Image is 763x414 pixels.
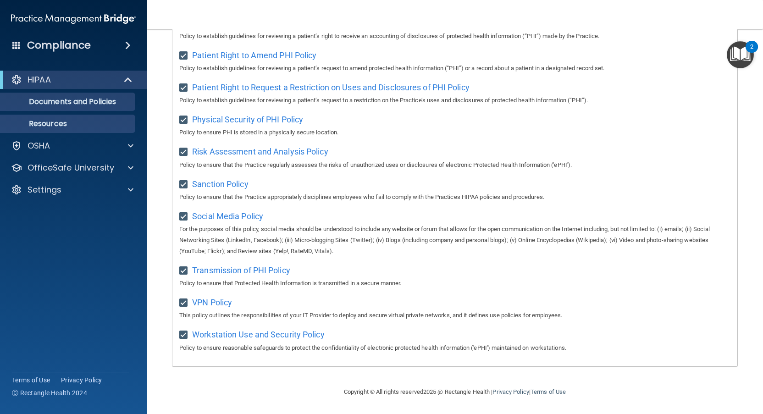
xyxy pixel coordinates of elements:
[179,192,730,203] p: Policy to ensure that the Practice appropriately disciplines employees who fail to comply with th...
[192,330,325,339] span: Workstation Use and Security Policy
[192,298,232,307] span: VPN Policy
[6,119,131,128] p: Resources
[27,39,91,52] h4: Compliance
[192,147,328,156] span: Risk Assessment and Analysis Policy
[28,74,51,85] p: HIPAA
[11,162,133,173] a: OfficeSafe University
[179,342,730,353] p: Policy to ensure reasonable safeguards to protect the confidentiality of electronic protected hea...
[179,278,730,289] p: Policy to ensure that Protected Health Information is transmitted in a secure manner.
[192,179,249,189] span: Sanction Policy
[179,63,730,74] p: Policy to establish guidelines for reviewing a patient’s request to amend protected health inform...
[531,388,566,395] a: Terms of Use
[192,265,290,275] span: Transmission of PHI Policy
[192,211,263,221] span: Social Media Policy
[179,127,730,138] p: Policy to ensure PHI is stored in a physically secure location.
[192,83,470,92] span: Patient Right to Request a Restriction on Uses and Disclosures of PHI Policy
[28,184,61,195] p: Settings
[727,41,754,68] button: Open Resource Center, 2 new notifications
[179,310,730,321] p: This policy outlines the responsibilities of your IT Provider to deploy and secure virtual privat...
[179,31,730,42] p: Policy to establish guidelines for reviewing a patient’s right to receive an accounting of disclo...
[179,95,730,106] p: Policy to establish guidelines for reviewing a patient’s request to a restriction on the Practice...
[28,162,114,173] p: OfficeSafe University
[11,74,133,85] a: HIPAA
[6,97,131,106] p: Documents and Policies
[492,388,529,395] a: Privacy Policy
[11,184,133,195] a: Settings
[61,375,102,385] a: Privacy Policy
[750,47,753,59] div: 2
[179,160,730,171] p: Policy to ensure that the Practice regularly assesses the risks of unauthorized uses or disclosur...
[11,140,133,151] a: OSHA
[192,115,303,124] span: Physical Security of PHI Policy
[12,388,87,397] span: Ⓒ Rectangle Health 2024
[192,50,316,60] span: Patient Right to Amend PHI Policy
[179,224,730,257] p: For the purposes of this policy, social media should be understood to include any website or foru...
[11,10,136,28] img: PMB logo
[12,375,50,385] a: Terms of Use
[288,377,622,407] div: Copyright © All rights reserved 2025 @ Rectangle Health | |
[28,140,50,151] p: OSHA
